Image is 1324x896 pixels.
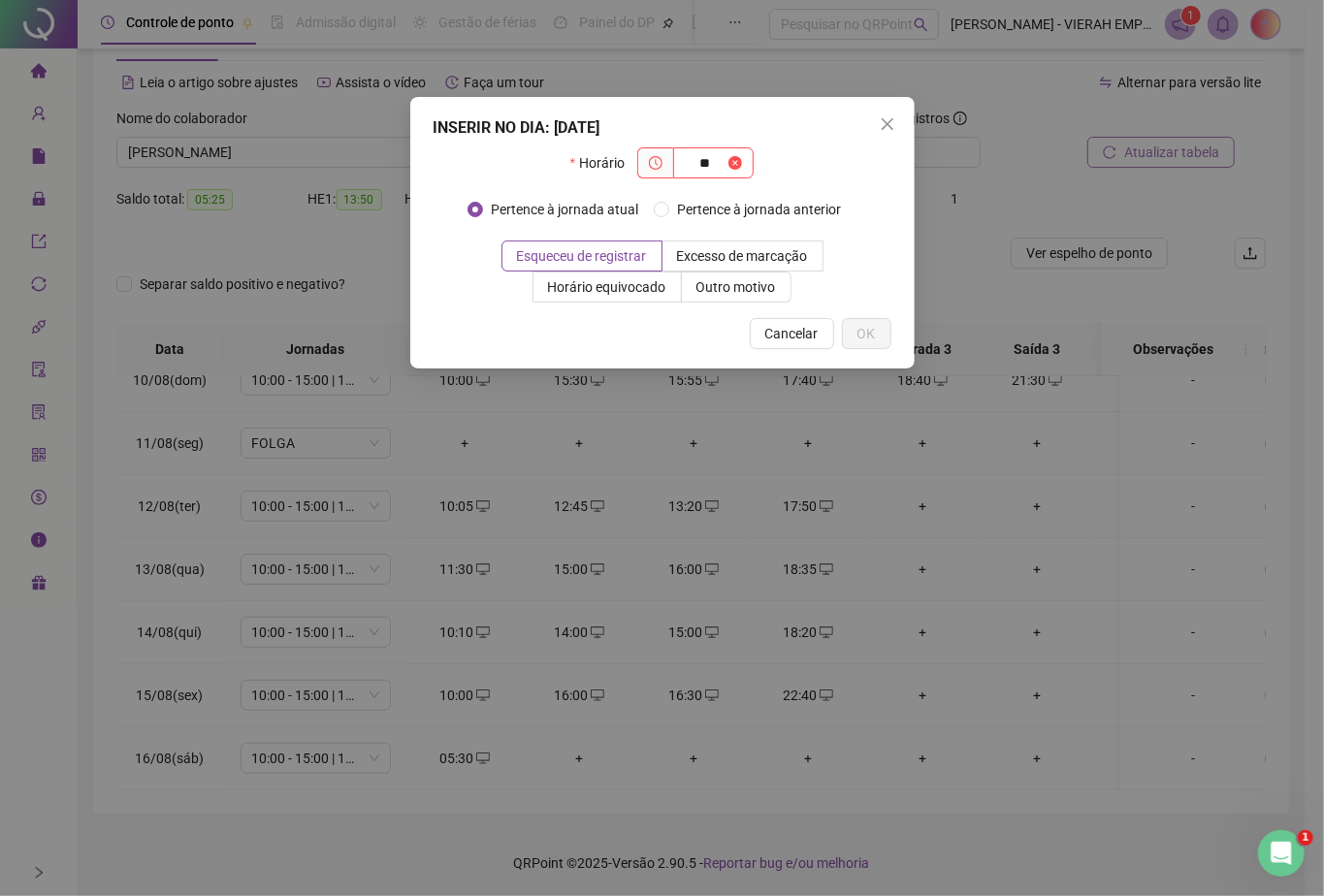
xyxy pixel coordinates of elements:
span: Pertence à jornada atual [483,199,646,220]
button: OK [842,318,891,349]
span: Esqueceu de registrar [517,248,647,264]
span: Cancelar [765,323,819,344]
span: Outro motivo [696,279,776,295]
span: close [880,116,895,132]
label: Horário [570,147,637,178]
span: Pertence à jornada anterior [669,199,849,220]
span: 1 [1298,830,1313,846]
button: Cancelar [750,318,834,349]
iframe: Intercom live chat [1258,830,1305,877]
span: Horário equivocado [548,279,666,295]
span: Excesso de marcação [677,248,808,264]
div: INSERIR NO DIA : [DATE] [434,116,891,140]
button: Close [872,109,903,140]
span: clock-circle [649,156,662,170]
